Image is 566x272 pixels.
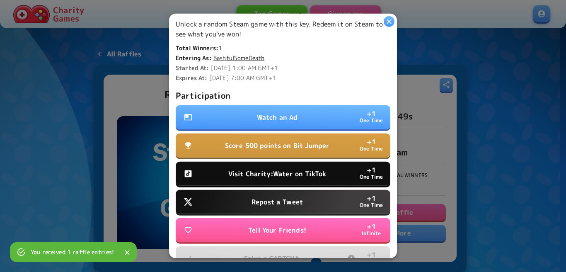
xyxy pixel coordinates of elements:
[176,105,390,129] button: Watch an Ad+1One Time
[360,258,383,266] p: One Time
[252,197,303,207] p: Repost a Tweet
[176,74,390,82] p: [DATE] 7:00 AM GMT+1
[248,225,306,235] p: Tell Your Friends!
[362,230,381,238] p: Infinite
[176,19,383,39] span: Unlock a random Steam game with this key. Redeem it on Steam to see what you've won!
[121,246,133,259] button: Close
[176,64,209,72] b: Started At:
[176,64,390,72] p: [DATE] 1:00 AM GMT+1
[360,145,383,153] p: One Time
[176,89,390,102] p: Participation
[257,112,298,122] p: Watch an Ad
[367,138,376,145] p: + 1
[228,169,326,179] p: Visit Charity:Water on TikTok
[360,202,383,209] p: One Time
[360,117,383,125] p: One Time
[176,162,390,186] button: Visit Charity:Water on TikTok+1One Time
[367,251,376,258] p: + 1
[176,44,390,52] p: 1
[176,74,208,82] b: Expires At:
[244,253,299,263] p: Solve a CAPTCHA
[367,223,376,230] p: + 1
[31,245,114,260] div: You received 1 raffle entries!
[176,246,390,270] button: Solve a CAPTCHA+1One Time
[367,167,376,173] p: + 1
[176,134,390,158] button: Score 500 points on Bit Jumper+1One Time
[367,110,376,117] p: + 1
[367,195,376,202] p: + 1
[176,218,390,242] button: Tell Your Friends!+1Infinite
[176,190,390,214] button: Repost a Tweet+1One Time
[225,141,330,151] p: Score 500 points on Bit Jumper
[176,54,212,62] b: Entering As:
[213,54,264,62] a: BashfulSomeDeath
[360,173,383,181] p: One Time
[176,44,218,52] b: Total Winners:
